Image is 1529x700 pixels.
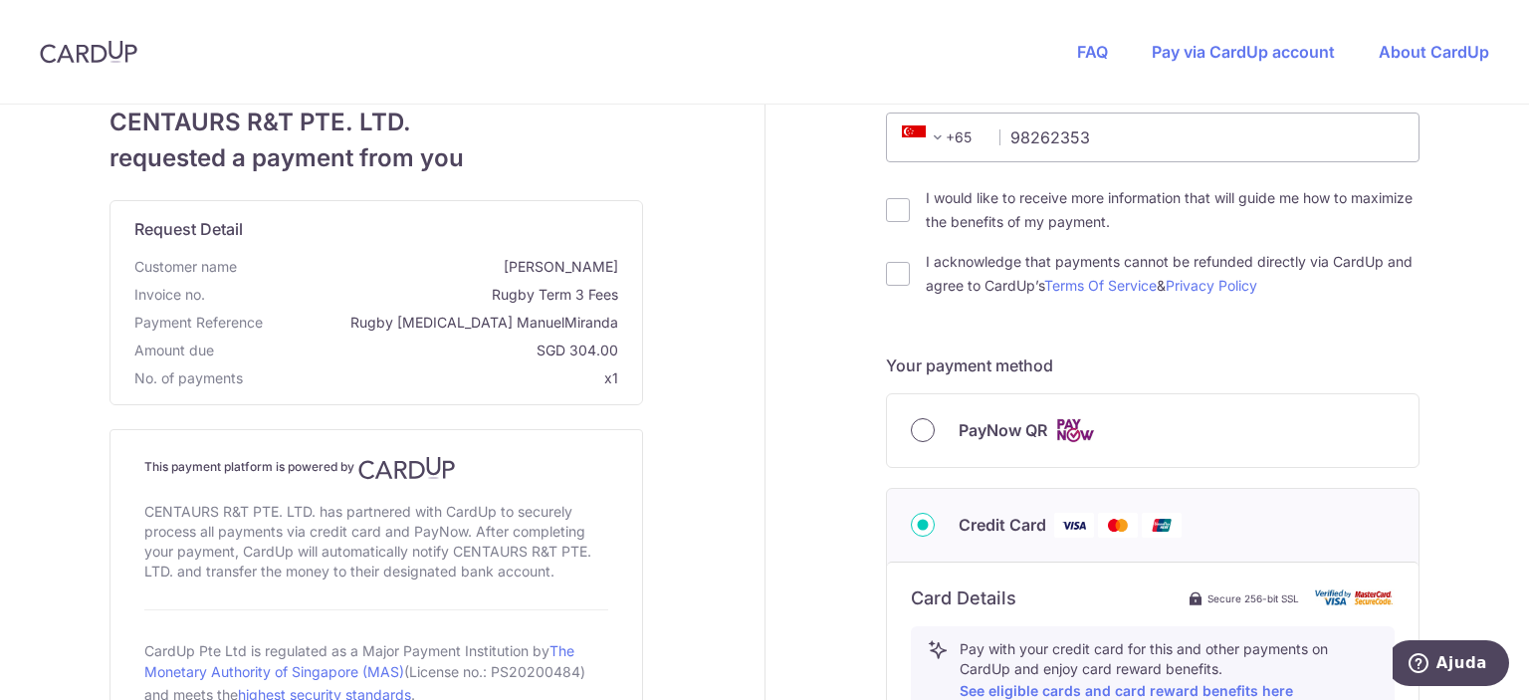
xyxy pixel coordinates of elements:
[911,513,1395,538] div: Credit Card Visa Mastercard Union Pay
[40,40,137,64] img: CardUp
[1098,513,1138,538] img: Mastercard
[109,140,643,176] span: requested a payment from you
[959,513,1046,537] span: Credit Card
[144,456,608,480] h4: This payment platform is powered by
[911,586,1016,610] h6: Card Details
[134,368,243,388] span: No. of payments
[1142,513,1182,538] img: Union Pay
[134,285,205,305] span: Invoice no.
[213,285,618,305] span: Rugby Term 3 Fees
[134,341,214,360] span: Amount due
[109,105,643,140] span: CENTAURS R&T PTE. LTD.
[358,456,456,480] img: CardUp
[926,186,1420,234] label: I would like to receive more information that will guide me how to maximize the benefits of my pa...
[1077,42,1108,62] a: FAQ
[1044,277,1157,294] a: Terms Of Service
[134,257,237,277] span: Customer name
[902,125,950,149] span: +65
[960,682,1293,699] a: See eligible cards and card reward benefits here
[134,219,243,239] span: translation missing: en.request_detail
[604,369,618,386] span: x1
[1166,277,1257,294] a: Privacy Policy
[896,125,985,149] span: +65
[134,314,263,331] span: translation missing: en.payment_reference
[1054,513,1094,538] img: Visa
[245,257,618,277] span: [PERSON_NAME]
[222,341,618,360] span: SGD 304.00
[886,353,1420,377] h5: Your payment method
[144,498,608,585] div: CENTAURS R&T PTE. LTD. has partnered with CardUp to securely process all payments via credit card...
[1152,42,1335,62] a: Pay via CardUp account
[1207,590,1299,606] span: Secure 256-bit SSL
[1315,589,1395,606] img: card secure
[926,250,1420,298] label: I acknowledge that payments cannot be refunded directly via CardUp and agree to CardUp’s &
[271,313,618,333] span: Rugby [MEDICAL_DATA] ManuelMiranda
[1393,640,1509,690] iframe: Abre um widget para que você possa encontrar mais informações
[1055,418,1095,443] img: Cards logo
[959,418,1047,442] span: PayNow QR
[1379,42,1489,62] a: About CardUp
[911,418,1395,443] div: PayNow QR Cards logo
